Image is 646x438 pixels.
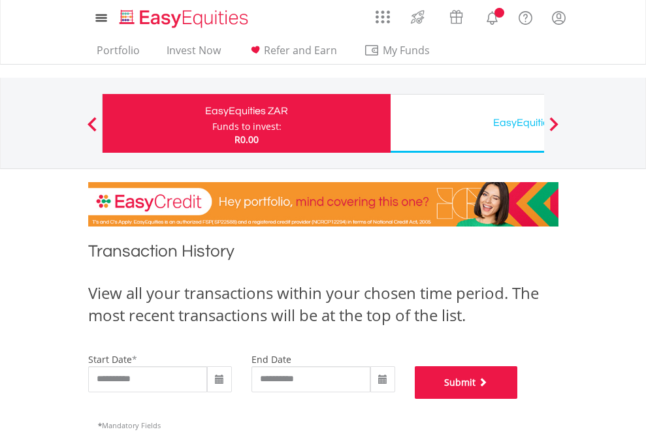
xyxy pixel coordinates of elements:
[117,8,253,29] img: EasyEquities_Logo.png
[110,102,383,120] div: EasyEquities ZAR
[242,44,342,64] a: Refer and Earn
[476,3,509,29] a: Notifications
[88,182,558,227] img: EasyCredit Promotion Banner
[264,43,337,57] span: Refer and Earn
[437,3,476,27] a: Vouchers
[88,353,132,366] label: start date
[376,10,390,24] img: grid-menu-icon.svg
[541,123,567,136] button: Next
[91,44,145,64] a: Portfolio
[234,133,259,146] span: R0.00
[407,7,428,27] img: thrive-v2.svg
[509,3,542,29] a: FAQ's and Support
[88,282,558,327] div: View all your transactions within your chosen time period. The most recent transactions will be a...
[79,123,105,136] button: Previous
[251,353,291,366] label: end date
[367,3,398,24] a: AppsGrid
[212,120,282,133] div: Funds to invest:
[445,7,467,27] img: vouchers-v2.svg
[114,3,253,29] a: Home page
[364,42,449,59] span: My Funds
[542,3,575,32] a: My Profile
[88,240,558,269] h1: Transaction History
[161,44,226,64] a: Invest Now
[98,420,161,430] span: Mandatory Fields
[415,366,518,399] button: Submit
